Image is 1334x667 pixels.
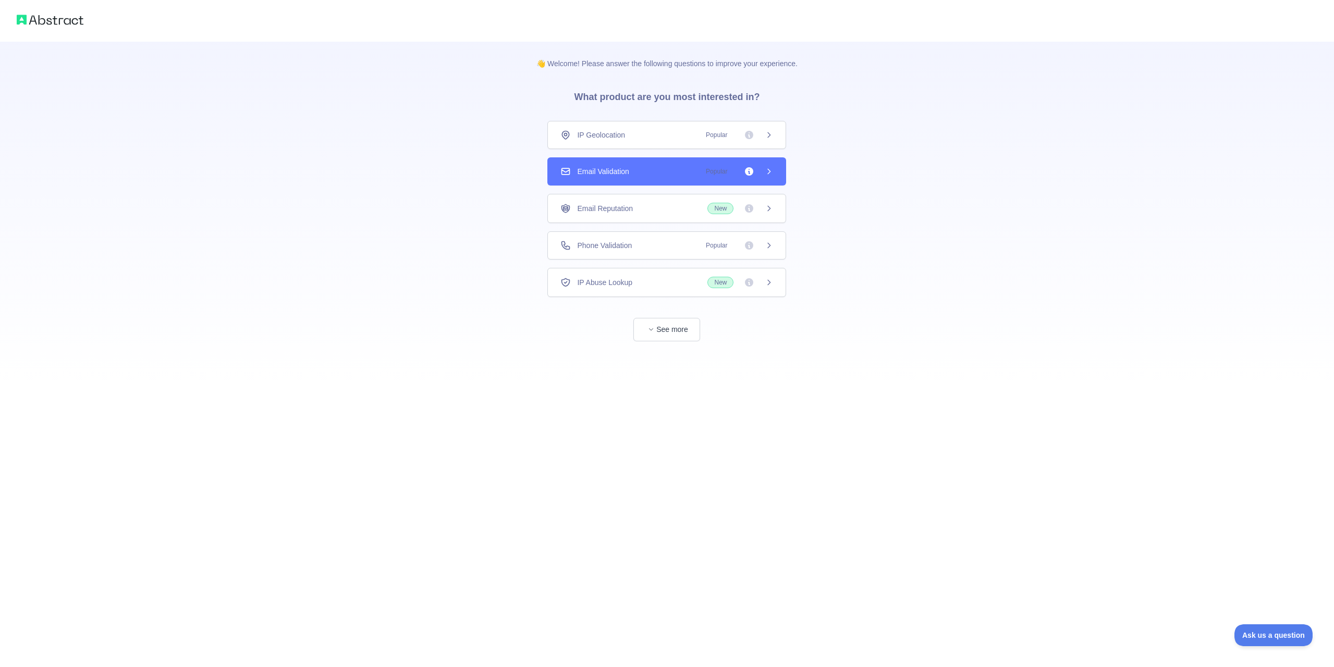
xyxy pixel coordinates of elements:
[700,130,733,140] span: Popular
[707,277,733,288] span: New
[577,130,625,140] span: IP Geolocation
[633,318,700,341] button: See more
[577,240,632,251] span: Phone Validation
[577,203,633,214] span: Email Reputation
[557,69,776,121] h3: What product are you most interested in?
[700,240,733,251] span: Popular
[1234,624,1313,646] iframe: Toggle Customer Support
[700,166,733,177] span: Popular
[577,277,632,288] span: IP Abuse Lookup
[707,203,733,214] span: New
[577,166,629,177] span: Email Validation
[520,42,814,69] p: 👋 Welcome! Please answer the following questions to improve your experience.
[17,13,83,27] img: Abstract logo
